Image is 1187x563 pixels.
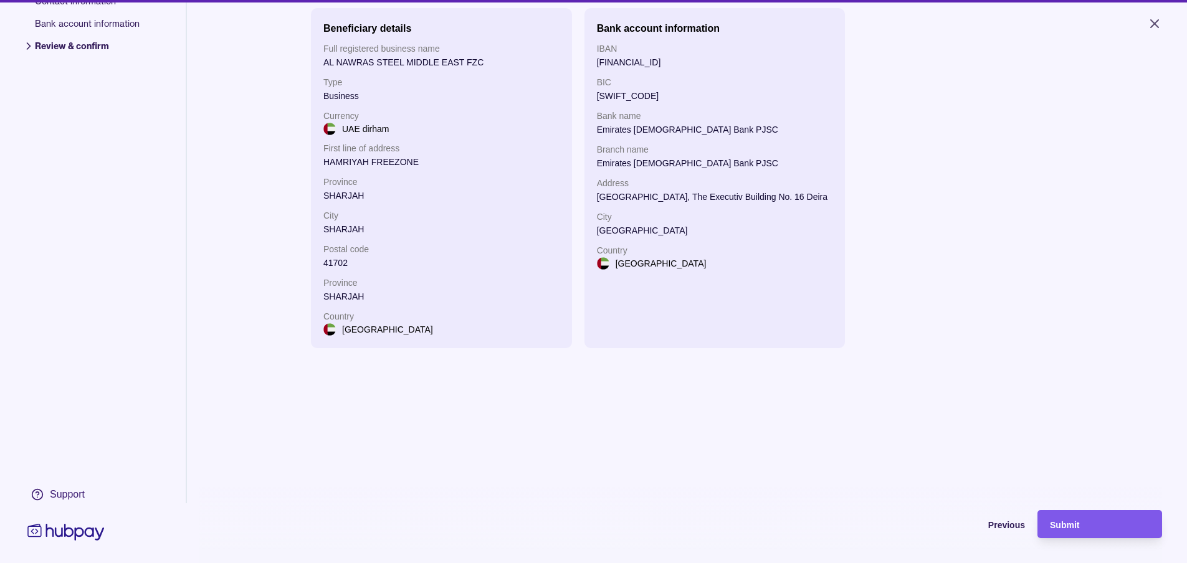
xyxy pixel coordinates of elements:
p: Province [323,276,560,290]
img: ae [323,123,336,135]
h2: Bank account information [597,23,720,34]
a: Support [25,481,107,508]
p: [SWIFT_CODE] [597,89,833,103]
p: Branch name [597,143,833,156]
p: Currency [323,109,560,123]
p: Postal code [323,242,560,256]
button: Previous [900,510,1025,538]
img: ae [323,323,336,336]
p: Bank name [597,109,833,123]
p: Emirates [DEMOGRAPHIC_DATA] Bank PJSC [597,123,833,136]
p: City [597,210,833,224]
p: HAMRIYAH FREEZONE [323,155,560,169]
div: Support [50,488,85,501]
p: Address [597,176,833,190]
img: ae [597,257,609,270]
p: City [323,209,560,222]
p: First line of address [323,141,560,155]
p: [GEOGRAPHIC_DATA] [597,224,833,237]
p: Province [323,175,560,189]
p: [GEOGRAPHIC_DATA] [616,257,707,270]
p: [GEOGRAPHIC_DATA], The Executiv Building No. 16 Deira [597,190,833,204]
p: [FINANCIAL_ID] [597,55,833,69]
p: Country [323,310,560,323]
p: UAE dirham [342,122,389,136]
p: IBAN [597,42,833,55]
p: AL NAWRAS STEEL MIDDLE EAST FZC [323,55,560,69]
span: Bank account information [35,17,140,40]
span: Previous [988,520,1025,530]
span: Submit [1050,520,1079,530]
p: SHARJAH [323,189,560,202]
p: Full registered business name [323,42,560,55]
p: Emirates [DEMOGRAPHIC_DATA] Bank PJSC [597,156,833,170]
p: SHARJAH [323,222,560,236]
p: SHARJAH [323,290,560,303]
h2: Beneficiary details [323,23,411,34]
button: Close [1132,10,1177,37]
p: Business [323,89,560,103]
p: [GEOGRAPHIC_DATA] [342,323,433,336]
p: Type [323,75,560,89]
p: Country [597,244,833,257]
p: 41702 [323,256,560,270]
span: Review & confirm [35,40,140,62]
button: Submit [1037,510,1162,538]
p: BIC [597,75,833,89]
